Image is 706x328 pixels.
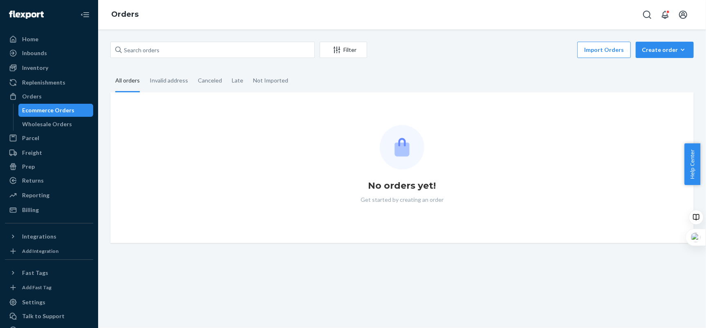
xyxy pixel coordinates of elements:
[22,312,65,320] div: Talk to Support
[22,298,45,306] div: Settings
[675,7,691,23] button: Open account menu
[111,10,139,19] a: Orders
[22,120,72,128] div: Wholesale Orders
[639,7,655,23] button: Open Search Box
[5,160,93,173] a: Prep
[198,70,222,91] div: Canceled
[232,70,243,91] div: Late
[636,42,694,58] button: Create order
[253,70,288,91] div: Not Imported
[5,132,93,145] a: Parcel
[110,42,315,58] input: Search orders
[5,33,93,46] a: Home
[657,7,673,23] button: Open notifications
[22,78,65,87] div: Replenishments
[684,143,700,185] button: Help Center
[5,76,93,89] a: Replenishments
[642,46,688,54] div: Create order
[22,149,42,157] div: Freight
[22,176,44,185] div: Returns
[22,64,48,72] div: Inventory
[22,232,56,241] div: Integrations
[368,179,436,192] h1: No orders yet!
[18,118,94,131] a: Wholesale Orders
[5,189,93,202] a: Reporting
[5,61,93,74] a: Inventory
[22,92,42,100] div: Orders
[115,70,140,92] div: All orders
[5,283,93,292] a: Add Fast Tag
[320,42,367,58] button: Filter
[5,203,93,216] a: Billing
[150,70,188,91] div: Invalid address
[22,191,49,199] div: Reporting
[5,310,93,323] a: Talk to Support
[22,134,39,142] div: Parcel
[320,46,367,54] div: Filter
[5,90,93,103] a: Orders
[105,3,145,27] ol: breadcrumbs
[5,47,93,60] a: Inbounds
[577,42,631,58] button: Import Orders
[18,104,94,117] a: Ecommerce Orders
[22,49,47,57] div: Inbounds
[22,269,48,277] div: Fast Tags
[22,35,38,43] div: Home
[22,163,35,171] div: Prep
[361,196,444,204] p: Get started by creating an order
[9,11,44,19] img: Flexport logo
[5,174,93,187] a: Returns
[5,266,93,279] button: Fast Tags
[22,106,75,114] div: Ecommerce Orders
[5,146,93,159] a: Freight
[5,246,93,256] a: Add Integration
[22,206,39,214] div: Billing
[77,7,93,23] button: Close Navigation
[5,296,93,309] a: Settings
[5,230,93,243] button: Integrations
[22,284,52,291] div: Add Fast Tag
[22,248,58,254] div: Add Integration
[380,125,424,170] img: Empty list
